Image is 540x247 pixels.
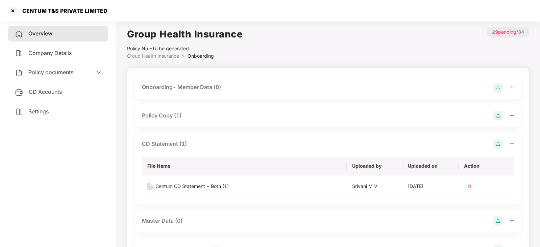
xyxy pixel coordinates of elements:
span: Policy documents [28,69,73,76]
span: CD Accounts [29,88,62,95]
img: svg+xml;base64,PHN2ZyB4bWxucz0iaHR0cDovL3d3dy53My5vcmcvMjAwMC9zdmciIHdpZHRoPSIyOCIgaGVpZ2h0PSIyOC... [493,216,503,226]
th: File Name [142,157,347,175]
span: minus [510,141,514,146]
img: svg+xml;base64,PHN2ZyB4bWxucz0iaHR0cDovL3d3dy53My5vcmcvMjAwMC9zdmciIHdpZHRoPSIyOCIgaGVpZ2h0PSIyOC... [493,83,503,92]
div: CENTUM T&S PRIVATE LIMITED [18,7,107,14]
span: Group Health Insurance [127,53,179,59]
span: Settings [28,108,49,115]
th: Uploaded on [402,157,458,175]
img: svg+xml;base64,PHN2ZyB3aWR0aD0iMjUiIGhlaWdodD0iMjQiIHZpZXdCb3g9IjAgMCAyNSAyNCIgZmlsbD0ibm9uZSIgeG... [15,88,23,97]
div: Centum CD Statement - Both (1) [155,183,229,190]
div: Srivani M V [352,183,397,190]
span: down [96,70,101,75]
span: > [182,53,185,59]
p: / 34 [487,27,529,37]
span: 29 pending [492,29,516,35]
img: svg+xml;base64,PHN2ZyB4bWxucz0iaHR0cDovL3d3dy53My5vcmcvMjAwMC9zdmciIHdpZHRoPSIyNCIgaGVpZ2h0PSIyNC... [15,30,23,38]
span: plus [510,113,514,118]
img: svg+xml;base64,PHN2ZyB4bWxucz0iaHR0cDovL3d3dy53My5vcmcvMjAwMC9zdmciIHdpZHRoPSIyOCIgaGVpZ2h0PSIyOC... [493,111,503,120]
img: svg+xml;base64,PHN2ZyB4bWxucz0iaHR0cDovL3d3dy53My5vcmcvMjAwMC9zdmciIHdpZHRoPSIxNiIgaGVpZ2h0PSIyMC... [147,183,153,190]
div: Master Data (0) [142,217,182,225]
th: Uploaded by [347,157,402,175]
div: Policy Copy (1) [142,111,181,120]
span: Overview [28,30,52,37]
div: CD Statement (1) [142,140,187,148]
span: Company Details [28,50,72,56]
img: svg+xml;base64,PHN2ZyB4bWxucz0iaHR0cDovL3d3dy53My5vcmcvMjAwMC9zdmciIHdpZHRoPSIyNCIgaGVpZ2h0PSIyNC... [15,49,23,57]
img: svg+xml;base64,PHN2ZyB4bWxucz0iaHR0cDovL3d3dy53My5vcmcvMjAwMC9zdmciIHdpZHRoPSIyNCIgaGVpZ2h0PSIyNC... [15,108,23,116]
span: plus [510,218,514,223]
span: Onboarding [188,53,214,59]
th: Action [459,157,514,175]
img: svg+xml;base64,PHN2ZyB4bWxucz0iaHR0cDovL3d3dy53My5vcmcvMjAwMC9zdmciIHdpZHRoPSIyOCIgaGVpZ2h0PSIyOC... [493,139,503,149]
img: svg+xml;base64,PHN2ZyB4bWxucz0iaHR0cDovL3d3dy53My5vcmcvMjAwMC9zdmciIHdpZHRoPSIyNCIgaGVpZ2h0PSIyNC... [15,69,23,77]
img: svg+xml;base64,PHN2ZyB4bWxucz0iaHR0cDovL3d3dy53My5vcmcvMjAwMC9zdmciIHdpZHRoPSIzMiIgaGVpZ2h0PSIzMi... [464,181,475,192]
div: [DATE] [408,183,453,190]
div: Onboarding- Member Data (0) [142,83,221,91]
span: plus [510,85,514,89]
h1: Group Health Insurance [127,27,243,42]
div: Policy No.- To be generated [127,45,243,52]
